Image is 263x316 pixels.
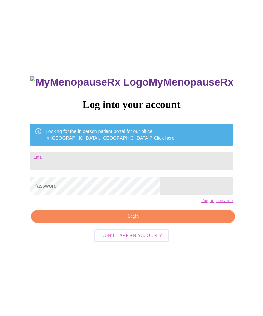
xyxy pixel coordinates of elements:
[31,210,235,223] button: Login
[101,232,162,240] span: Don't have an account?
[94,229,169,242] button: Don't have an account?
[39,213,228,221] span: Login
[154,135,176,140] a: Click here!
[93,232,171,238] a: Don't have an account?
[30,76,233,88] h3: MyMenopauseRx
[30,99,233,111] h3: Log into your account
[30,76,148,88] img: MyMenopauseRx Logo
[46,126,176,144] div: Looking for the in person patient portal for our office in [GEOGRAPHIC_DATA], [GEOGRAPHIC_DATA]?
[201,198,233,203] a: Forgot password?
